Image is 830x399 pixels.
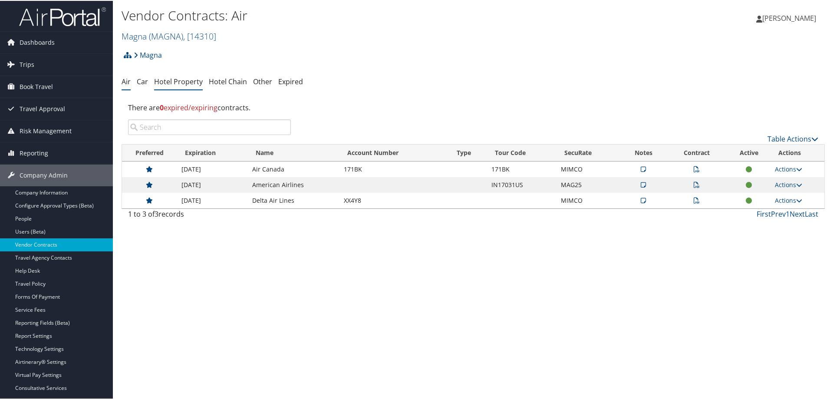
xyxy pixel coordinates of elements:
a: Actions [775,180,802,188]
div: 1 to 3 of records [128,208,291,223]
th: Name: activate to sort column ascending [248,144,340,161]
th: Account Number: activate to sort column ascending [339,144,449,161]
th: Preferred: activate to sort column descending [122,144,177,161]
a: Actions [775,164,802,172]
a: Air [122,76,131,86]
th: Expiration: activate to sort column ascending [177,144,248,161]
strong: 0 [160,102,164,112]
a: Magna [122,30,216,41]
span: Book Travel [20,75,53,97]
td: XX4Y8 [339,192,449,208]
a: Magna [134,46,162,63]
input: Search [128,119,291,134]
a: Prev [771,208,786,218]
span: , [ 14310 ] [183,30,216,41]
a: Car [137,76,148,86]
td: Air Canada [248,161,340,176]
th: Contract: activate to sort column ascending [666,144,728,161]
td: [DATE] [177,161,248,176]
td: MIMCO [557,192,621,208]
span: Reporting [20,142,48,163]
th: Notes: activate to sort column ascending [621,144,666,161]
a: Next [790,208,805,218]
span: Company Admin [20,164,68,185]
span: Travel Approval [20,97,65,119]
th: Tour Code: activate to sort column ascending [487,144,557,161]
a: First [757,208,771,218]
td: [DATE] [177,176,248,192]
td: Delta Air Lines [248,192,340,208]
img: airportal-logo.png [19,6,106,26]
a: Last [805,208,818,218]
th: Active: activate to sort column ascending [728,144,771,161]
a: Expired [278,76,303,86]
span: ( MAGNA ) [149,30,183,41]
td: 171BK [487,161,557,176]
span: [PERSON_NAME] [762,13,816,22]
div: There are contracts. [122,95,825,119]
h1: Vendor Contracts: Air [122,6,590,24]
span: expired/expiring [160,102,217,112]
td: [DATE] [177,192,248,208]
a: Other [253,76,272,86]
td: MAG25 [557,176,621,192]
a: Table Actions [767,133,818,143]
th: Type: activate to sort column ascending [449,144,487,161]
span: 3 [155,208,158,218]
td: IN17031US [487,176,557,192]
td: 171BK [339,161,449,176]
span: Trips [20,53,34,75]
th: Actions [771,144,824,161]
a: Actions [775,195,802,204]
a: [PERSON_NAME] [756,4,825,30]
td: MIMCO [557,161,621,176]
span: Risk Management [20,119,72,141]
a: 1 [786,208,790,218]
th: SecuRate: activate to sort column ascending [557,144,621,161]
span: Dashboards [20,31,55,53]
a: Hotel Property [154,76,203,86]
td: American Airlines [248,176,340,192]
a: Hotel Chain [209,76,247,86]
